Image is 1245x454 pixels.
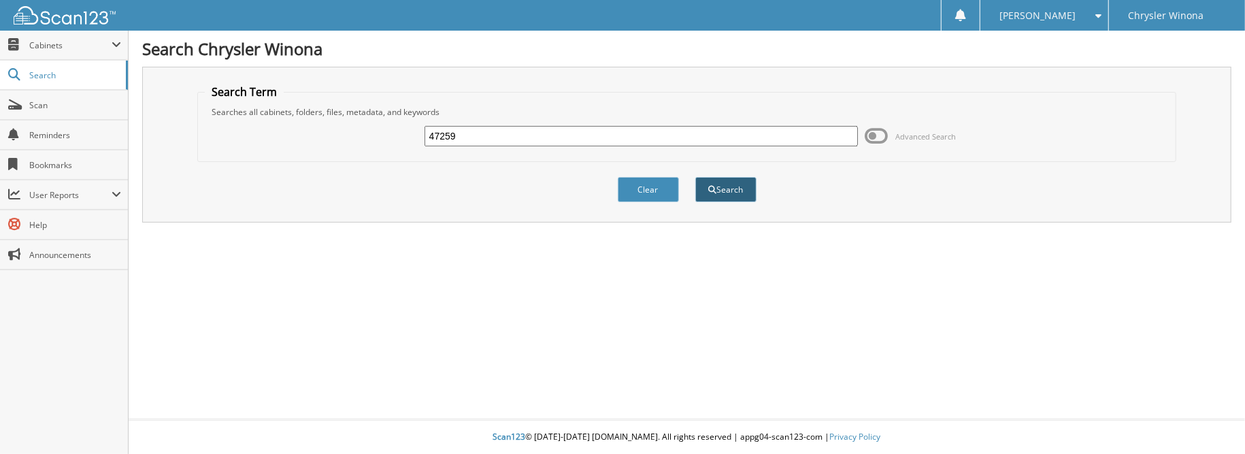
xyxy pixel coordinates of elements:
span: Help [29,219,121,231]
iframe: Chat Widget [1177,389,1245,454]
a: Privacy Policy [830,431,881,442]
span: User Reports [29,189,112,201]
span: [PERSON_NAME] [1000,12,1076,20]
span: Scan [29,99,121,111]
span: Advanced Search [895,131,956,142]
span: Reminders [29,129,121,141]
legend: Search Term [205,84,284,99]
h1: Search Chrysler Winona [142,37,1231,60]
span: Announcements [29,249,121,261]
button: Search [695,177,757,202]
div: Searches all cabinets, folders, files, metadata, and keywords [205,106,1169,118]
span: Chrysler Winona [1128,12,1203,20]
span: Cabinets [29,39,112,51]
button: Clear [618,177,679,202]
img: scan123-logo-white.svg [14,6,116,25]
span: Scan123 [493,431,526,442]
span: Bookmarks [29,159,121,171]
div: © [DATE]-[DATE] [DOMAIN_NAME]. All rights reserved | appg04-scan123-com | [129,421,1245,454]
span: Search [29,69,119,81]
